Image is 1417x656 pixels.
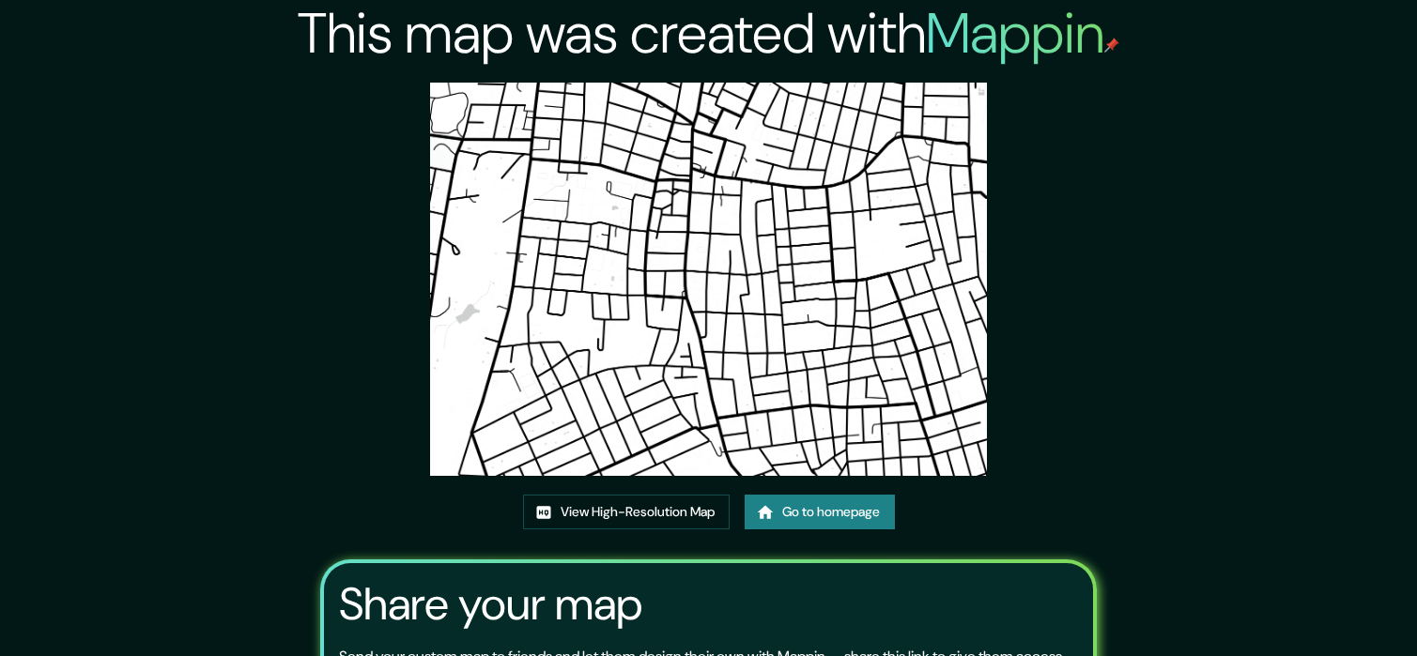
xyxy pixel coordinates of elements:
[1250,583,1396,635] iframe: Help widget launcher
[745,495,895,529] a: Go to homepage
[430,83,987,476] img: created-map
[339,578,642,631] h3: Share your map
[523,495,730,529] a: View High-Resolution Map
[1104,38,1119,53] img: mappin-pin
